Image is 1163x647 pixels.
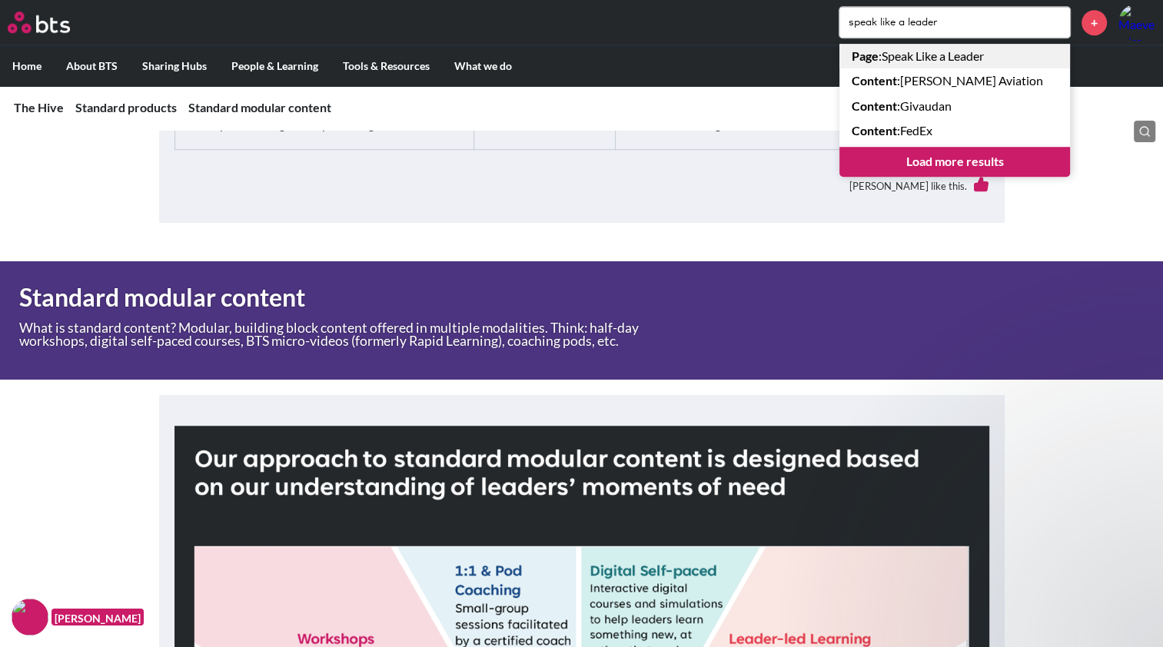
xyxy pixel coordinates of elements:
[8,12,70,33] img: BTS Logo
[1118,4,1155,41] img: Maeve O'connor
[188,100,331,114] a: Standard modular content
[856,318,1163,606] iframe: Intercom notifications message
[130,46,219,86] label: Sharing Hubs
[52,609,144,626] figcaption: [PERSON_NAME]
[839,68,1070,93] a: Content:[PERSON_NAME] Aviation
[1082,10,1107,35] a: +
[8,12,98,33] a: Go home
[331,46,442,86] label: Tools & Resources
[19,280,806,315] h1: Standard modular content
[852,98,897,113] strong: Content
[14,100,64,114] a: The Hive
[19,321,649,348] p: What is standard content? Modular, building block content offered in multiple modalities. Think: ...
[54,46,130,86] label: About BTS
[839,118,1070,143] a: Content:FedEx
[12,599,48,635] img: F
[174,165,989,207] div: [PERSON_NAME] like this.
[852,123,897,138] strong: Content
[839,44,1070,68] a: Page:Speak Like a Leader
[852,48,879,63] strong: Page
[1118,4,1155,41] a: Profile
[442,46,524,86] label: What we do
[852,73,897,88] strong: Content
[1111,595,1148,632] iframe: Intercom live chat
[839,94,1070,118] a: Content:Givaudan
[219,46,331,86] label: People & Learning
[839,147,1070,176] a: Load more results
[75,100,177,114] a: Standard products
